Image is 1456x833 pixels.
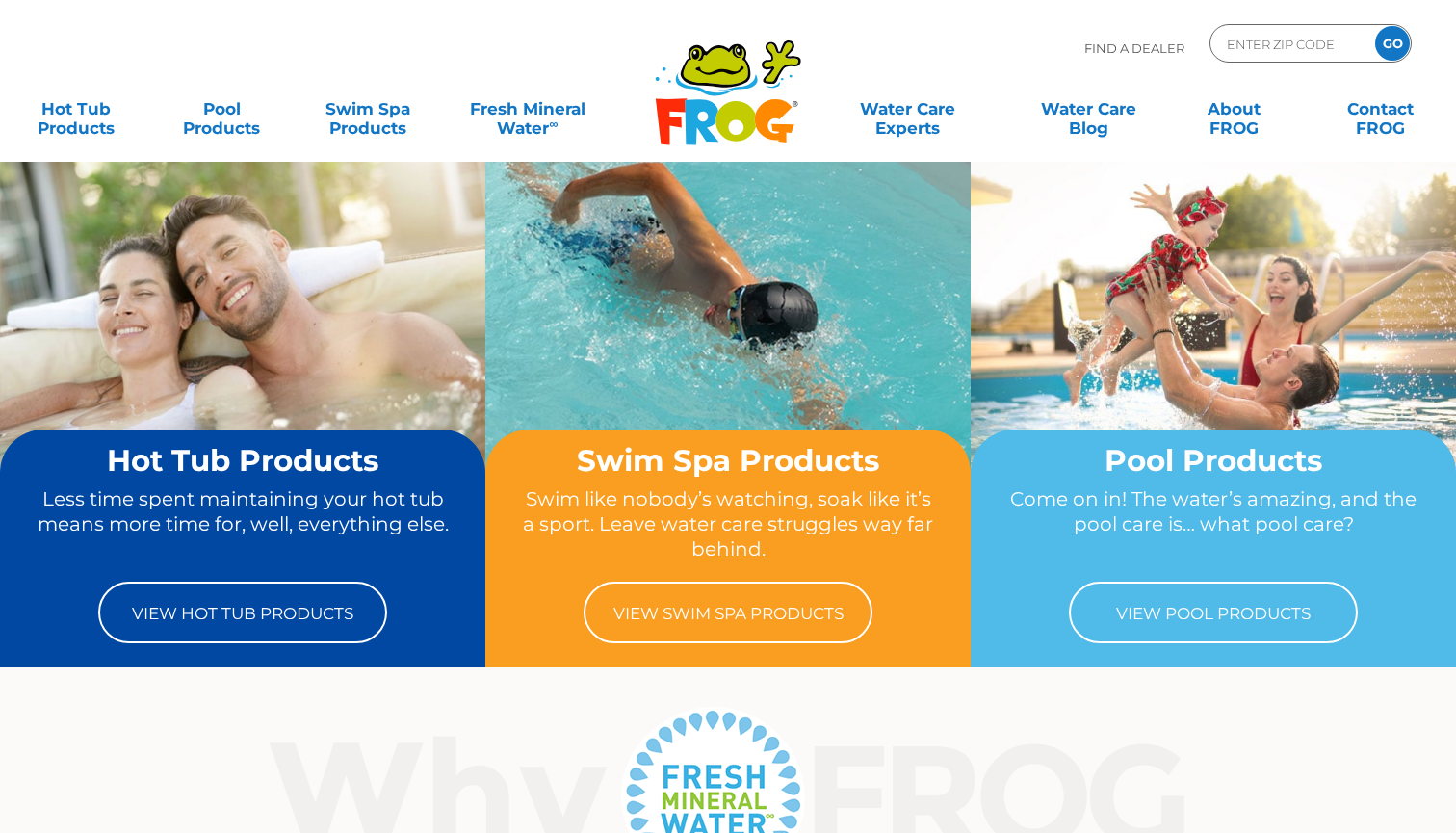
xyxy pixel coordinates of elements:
[1375,26,1410,61] input: GO
[1178,90,1291,128] a: AboutFROG
[1007,444,1419,477] h2: Pool Products
[522,486,934,562] p: Swim like nobody’s watching, soak like it’s a sport. Leave water care struggles way far behind.
[1069,582,1358,643] a: View Pool Products
[549,117,558,131] sup: ∞
[522,444,934,477] h2: Swim Spa Products
[456,90,598,128] a: Fresh MineralWater∞
[311,90,425,128] a: Swim SpaProducts
[815,90,999,128] a: Water CareExperts
[584,582,872,643] a: View Swim Spa Products
[1084,24,1184,72] p: Find A Dealer
[1323,90,1437,128] a: ContactFROG
[37,444,449,477] h2: Hot Tub Products
[1225,30,1355,58] input: Zip Code Form
[19,90,133,128] a: Hot TubProducts
[98,582,387,643] a: View Hot Tub Products
[1031,90,1145,128] a: Water CareBlog
[971,161,1456,523] img: home-banner-pool-short
[485,161,971,523] img: home-banner-swim-spa-short
[37,486,449,562] p: Less time spent maintaining your hot tub means more time for, well, everything else.
[1007,486,1419,562] p: Come on in! The water’s amazing, and the pool care is… what pool care?
[165,90,278,128] a: PoolProducts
